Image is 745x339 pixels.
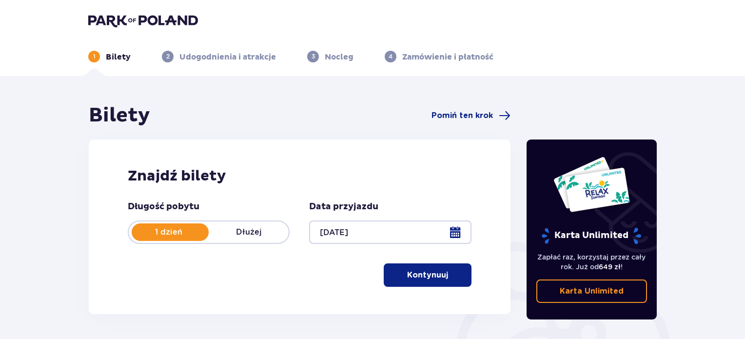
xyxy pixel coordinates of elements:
p: Zapłać raz, korzystaj przez cały rok. Już od ! [536,252,647,272]
span: 649 zł [599,263,621,271]
p: Długość pobytu [128,201,199,213]
p: Nocleg [325,52,353,62]
p: Karta Unlimited [541,227,642,244]
img: Dwie karty całoroczne do Suntago z napisem 'UNLIMITED RELAX', na białym tle z tropikalnymi liśćmi... [553,156,630,213]
h2: Znajdź bilety [128,167,471,185]
a: Karta Unlimited [536,279,647,303]
p: Kontynuuj [407,270,448,280]
p: Karta Unlimited [560,286,624,297]
h1: Bilety [89,103,150,128]
div: 3Nocleg [307,51,353,62]
a: Pomiń ten krok [431,110,510,121]
p: 3 [312,52,315,61]
p: Dłużej [209,227,289,238]
p: 1 dzień [129,227,209,238]
p: Udogodnienia i atrakcje [179,52,276,62]
p: 2 [166,52,170,61]
button: Kontynuuj [384,263,471,287]
img: Park of Poland logo [88,14,198,27]
p: 4 [389,52,392,61]
p: 1 [93,52,96,61]
span: Pomiń ten krok [431,110,493,121]
p: Bilety [106,52,131,62]
div: 2Udogodnienia i atrakcje [162,51,276,62]
p: Zamówienie i płatność [402,52,493,62]
div: 1Bilety [88,51,131,62]
p: Data przyjazdu [309,201,378,213]
div: 4Zamówienie i płatność [385,51,493,62]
